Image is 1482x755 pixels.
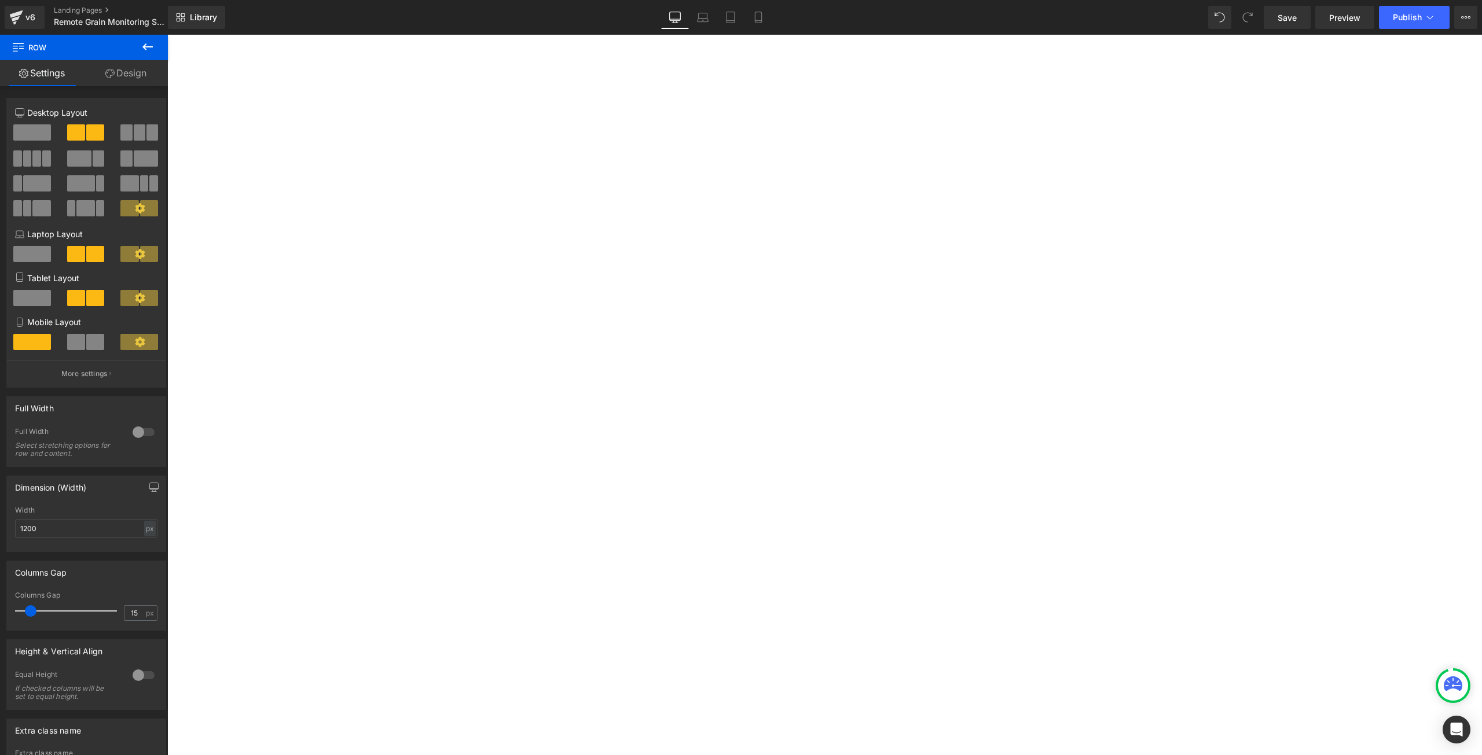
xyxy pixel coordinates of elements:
div: v6 [23,10,38,25]
div: If checked columns will be set to equal height. [15,684,119,701]
div: Equal Height [15,670,121,682]
a: Desktop [661,6,689,29]
span: Preview [1329,12,1360,24]
div: Full Width [15,397,54,413]
p: More settings [61,369,108,379]
a: Landing Pages [54,6,187,15]
div: Select stretching options for row and content. [15,441,119,458]
button: Undo [1208,6,1231,29]
div: Width [15,506,157,514]
a: Mobile [744,6,772,29]
p: Mobile Layout [15,316,157,328]
a: Tablet [717,6,744,29]
a: Preview [1315,6,1374,29]
div: Height & Vertical Align [15,640,102,656]
a: Laptop [689,6,717,29]
p: Desktop Layout [15,106,157,119]
p: Laptop Layout [15,228,157,240]
button: More [1454,6,1477,29]
input: auto [15,519,157,538]
span: px [146,609,156,617]
button: Publish [1379,6,1450,29]
div: Columns Gap [15,591,157,599]
div: Columns Gap [15,561,67,577]
div: px [144,521,156,536]
div: Extra class name [15,719,81,735]
div: Open Intercom Messenger [1443,716,1470,743]
span: Publish [1393,13,1422,22]
span: Library [190,12,217,23]
p: Tablet Layout [15,272,157,284]
a: v6 [5,6,45,29]
span: Save [1278,12,1297,24]
div: Full Width [15,427,121,439]
a: Design [84,60,168,86]
button: More settings [7,360,166,387]
div: Dimension (Width) [15,476,86,492]
span: Remote Grain Monitoring System for Silos and Bulk Storages [54,17,165,27]
a: New Library [168,6,225,29]
span: Row [12,35,127,60]
button: Redo [1236,6,1259,29]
